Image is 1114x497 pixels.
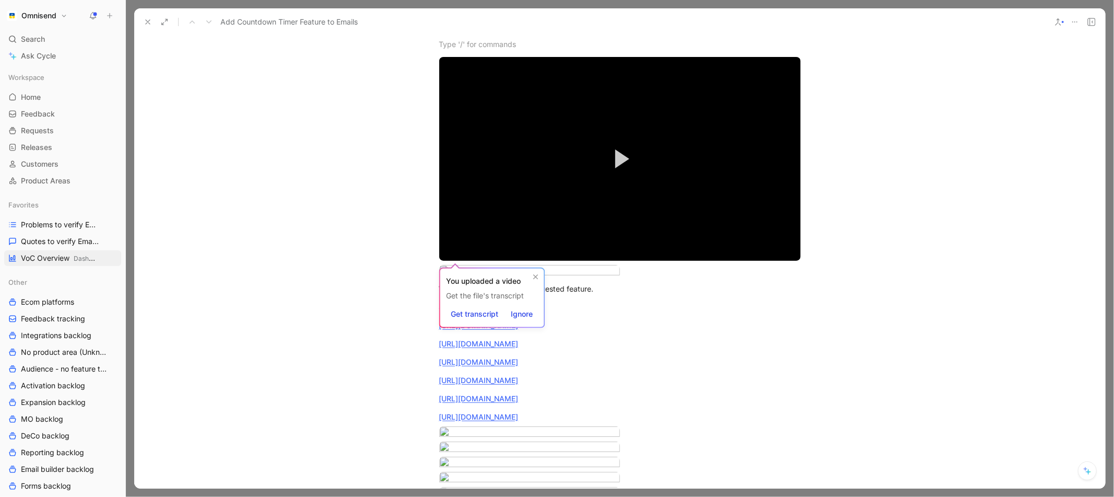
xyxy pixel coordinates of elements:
[21,414,63,424] span: MO backlog
[4,31,121,47] div: Search
[7,10,17,21] img: Omnisend
[8,277,27,287] span: Other
[439,321,519,330] a: [URL][DOMAIN_NAME]
[21,159,58,169] span: Customers
[21,380,85,391] span: Activation backlog
[511,308,533,320] span: Ignore
[439,394,519,403] a: [URL][DOMAIN_NAME]
[4,395,121,410] a: Expansion backlog
[4,123,121,138] a: Requests
[596,135,643,182] button: Play Video
[21,33,45,45] span: Search
[447,290,538,302] div: Get the file's transcript
[4,8,70,23] button: OmnisendOmnisend
[4,311,121,327] a: Feedback tracking
[451,308,499,320] span: Get transcript
[4,173,121,189] a: Product Areas
[21,109,55,119] span: Feedback
[4,445,121,460] a: Reporting backlog
[4,250,121,266] a: VoC OverviewDashboards
[4,478,121,494] a: Forms backlog
[4,428,121,444] a: DeCo backlog
[4,156,121,172] a: Customers
[4,461,121,477] a: Email builder backlog
[447,275,538,287] header: You uploaded a video
[21,431,69,441] span: DeCo backlog
[4,89,121,105] a: Home
[4,274,121,290] div: Other
[21,297,74,307] span: Ecom platforms
[4,48,121,64] a: Ask Cycle
[21,314,85,324] span: Feedback tracking
[74,255,109,262] span: Dashboards
[21,236,99,247] span: Quotes to verify Email builder
[507,307,538,321] button: Ignore
[4,294,121,310] a: Ecom platforms
[439,442,620,456] img: Screenshot 2025-06-05 at 09.12.02.png
[21,481,71,491] span: Forms backlog
[21,125,54,136] span: Requests
[4,361,121,377] a: Audience - no feature tag
[21,330,91,341] span: Integrations backlog
[447,307,503,321] button: Get transcript
[439,57,801,260] div: Video Player
[439,457,620,471] img: Screenshot 2025-06-05 at 09.26.29.png
[21,142,52,153] span: Releases
[21,364,107,374] span: Audience - no feature tag
[4,328,121,343] a: Integrations backlog
[439,357,519,366] a: [URL][DOMAIN_NAME]
[21,447,84,458] span: Reporting backlog
[21,11,56,20] h1: Omnisend
[439,302,801,313] div: Slack requests:
[4,344,121,360] a: No product area (Unknowns)
[21,347,108,357] span: No product area (Unknowns)
[4,217,121,233] a: Problems to verify Email Builder
[21,50,56,62] span: Ask Cycle
[4,106,121,122] a: Feedback
[21,464,94,475] span: Email builder backlog
[21,253,97,264] span: VoC Overview
[220,16,358,28] span: Add Countdown Timer Feature to Emails
[439,376,519,385] a: [URL][DOMAIN_NAME]
[21,92,41,102] span: Home
[4,234,121,249] a: Quotes to verify Email builder
[8,72,44,83] span: Workspace
[4,140,121,155] a: Releases
[439,283,801,294] div: This is a top requested feature.
[21,397,86,408] span: Expansion backlog
[439,426,620,441] img: Screenshot 2025-06-05 at 09.27.35.png
[21,176,71,186] span: Product Areas
[8,200,39,210] span: Favorites
[439,339,519,348] a: [URL][DOMAIN_NAME]
[439,412,519,421] a: [URL][DOMAIN_NAME]
[439,472,620,486] img: Screenshot 2025-06-05 at 09.27.02.png
[4,378,121,394] a: Activation backlog
[4,70,121,85] div: Workspace
[4,411,121,427] a: MO backlog
[21,219,100,230] span: Problems to verify Email Builder
[4,197,121,213] div: Favorites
